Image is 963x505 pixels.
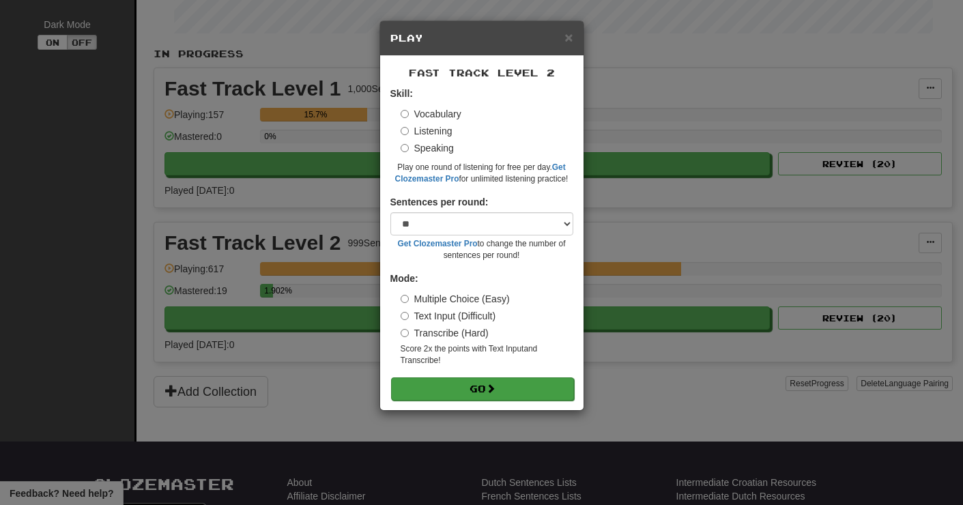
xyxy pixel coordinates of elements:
[390,238,573,261] small: to change the number of sentences per round!
[401,110,409,118] input: Vocabulary
[409,67,555,78] span: Fast Track Level 2
[401,343,573,366] small: Score 2x the points with Text Input and Transcribe !
[390,31,573,45] h5: Play
[390,195,489,209] label: Sentences per round:
[401,295,409,303] input: Multiple Choice (Easy)
[390,162,573,185] small: Play one round of listening for free per day. for unlimited listening practice!
[401,124,452,138] label: Listening
[401,326,489,340] label: Transcribe (Hard)
[401,141,454,155] label: Speaking
[401,309,496,323] label: Text Input (Difficult)
[401,292,510,306] label: Multiple Choice (Easy)
[401,144,409,152] input: Speaking
[564,29,573,45] span: ×
[390,273,418,284] strong: Mode:
[401,127,409,135] input: Listening
[564,30,573,44] button: Close
[401,312,409,320] input: Text Input (Difficult)
[401,329,409,337] input: Transcribe (Hard)
[401,107,461,121] label: Vocabulary
[390,88,413,99] strong: Skill:
[391,377,574,401] button: Go
[398,239,478,248] a: Get Clozemaster Pro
